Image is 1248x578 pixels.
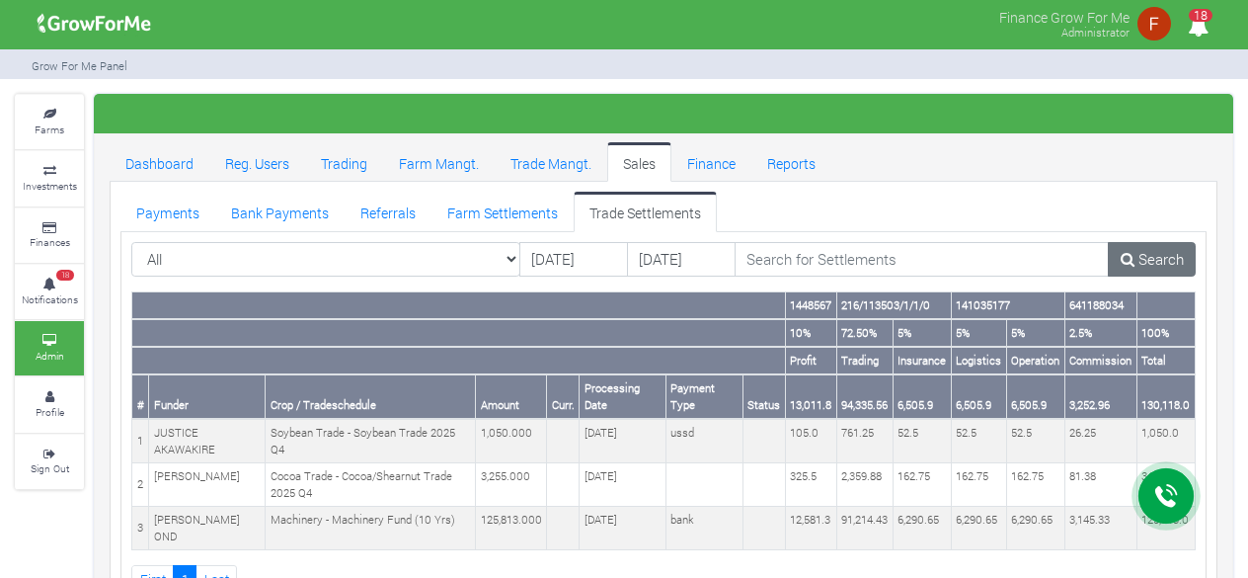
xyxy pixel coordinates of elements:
[836,463,893,507] td: 2,359.88
[476,419,547,462] td: 1,050.000
[1006,319,1064,347] th: 5%
[893,374,951,419] th: 6,505.9
[951,419,1006,462] td: 52.5
[836,374,893,419] th: 94,335.56
[1108,242,1196,278] a: Search
[1006,419,1064,462] td: 52.5
[110,142,209,182] a: Dashboard
[580,463,665,507] td: [DATE]
[893,507,951,550] td: 6,290.65
[266,507,476,550] td: Machinery - Machinery Fund (10 Yrs)
[951,463,1006,507] td: 162.75
[132,374,149,419] th: #
[580,507,665,550] td: [DATE]
[951,374,1006,419] th: 6,505.9
[627,242,736,278] input: DD/MM/YYYY
[893,419,951,462] td: 52.5
[665,419,742,462] td: ussd
[893,463,951,507] td: 162.75
[785,507,836,550] td: 12,581.3
[665,507,742,550] td: bank
[305,142,383,182] a: Trading
[1064,319,1136,347] th: 2.5%
[580,419,665,462] td: [DATE]
[665,374,742,419] th: Payment Type
[476,507,547,550] td: 125,813.000
[836,292,951,319] th: 216/113503/1/1/0
[1064,374,1136,419] th: 3,252.96
[574,192,717,231] a: Trade Settlements
[15,321,84,375] a: Admin
[1006,374,1064,419] th: 6,505.9
[149,419,266,462] td: JUSTICE AKAWAKIRE
[1064,347,1136,374] th: Commission
[1136,347,1195,374] th: Total
[36,405,64,419] small: Profile
[22,292,78,306] small: Notifications
[785,463,836,507] td: 325.5
[15,208,84,263] a: Finances
[1136,419,1195,462] td: 1,050.0
[785,319,836,347] th: 10%
[345,192,431,231] a: Referrals
[1006,347,1064,374] th: Operation
[1064,292,1136,319] th: 641188034
[751,142,831,182] a: Reports
[35,123,64,136] small: Farms
[215,192,345,231] a: Bank Payments
[1134,4,1174,43] img: growforme image
[951,507,1006,550] td: 6,290.65
[1136,374,1195,419] th: 130,118.0
[742,374,785,419] th: Status
[1179,4,1217,48] i: Notifications
[132,463,149,507] td: 2
[580,374,665,419] th: Processing Date
[431,192,574,231] a: Farm Settlements
[266,419,476,462] td: Soybean Trade - Soybean Trade 2025 Q4
[1064,507,1136,550] td: 3,145.33
[785,374,836,419] th: 13,011.8
[999,4,1130,28] p: Finance Grow For Me
[1064,463,1136,507] td: 81.38
[671,142,751,182] a: Finance
[1136,319,1195,347] th: 100%
[15,151,84,206] a: Investments
[836,419,893,462] td: 761.25
[15,435,84,489] a: Sign Out
[1189,9,1212,22] span: 18
[547,374,580,419] th: Curr.
[149,463,266,507] td: [PERSON_NAME]
[607,142,671,182] a: Sales
[266,463,476,507] td: Cocoa Trade - Cocoa/Shearnut Trade 2025 Q4
[266,374,476,419] th: Crop / Tradeschedule
[132,419,149,462] td: 1
[23,179,77,193] small: Investments
[1061,25,1130,40] small: Administrator
[56,270,74,282] span: 18
[31,461,69,475] small: Sign Out
[735,242,1110,278] input: Search for Settlements
[149,374,266,419] th: Funder
[36,349,64,363] small: Admin
[209,142,305,182] a: Reg. Users
[836,507,893,550] td: 91,214.43
[785,419,836,462] td: 105.0
[31,4,158,43] img: growforme image
[476,463,547,507] td: 3,255.000
[519,242,628,278] input: DD/MM/YYYY
[1064,419,1136,462] td: 26.25
[951,292,1064,319] th: 141035177
[785,292,836,319] th: 1448567
[1006,507,1064,550] td: 6,290.65
[951,347,1006,374] th: Logistics
[132,507,149,550] td: 3
[836,319,893,347] th: 72.50%
[1006,463,1064,507] td: 162.75
[120,192,215,231] a: Payments
[1179,19,1217,38] a: 18
[951,319,1006,347] th: 5%
[893,319,951,347] th: 5%
[15,265,84,319] a: 18 Notifications
[30,235,70,249] small: Finances
[476,374,547,419] th: Amount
